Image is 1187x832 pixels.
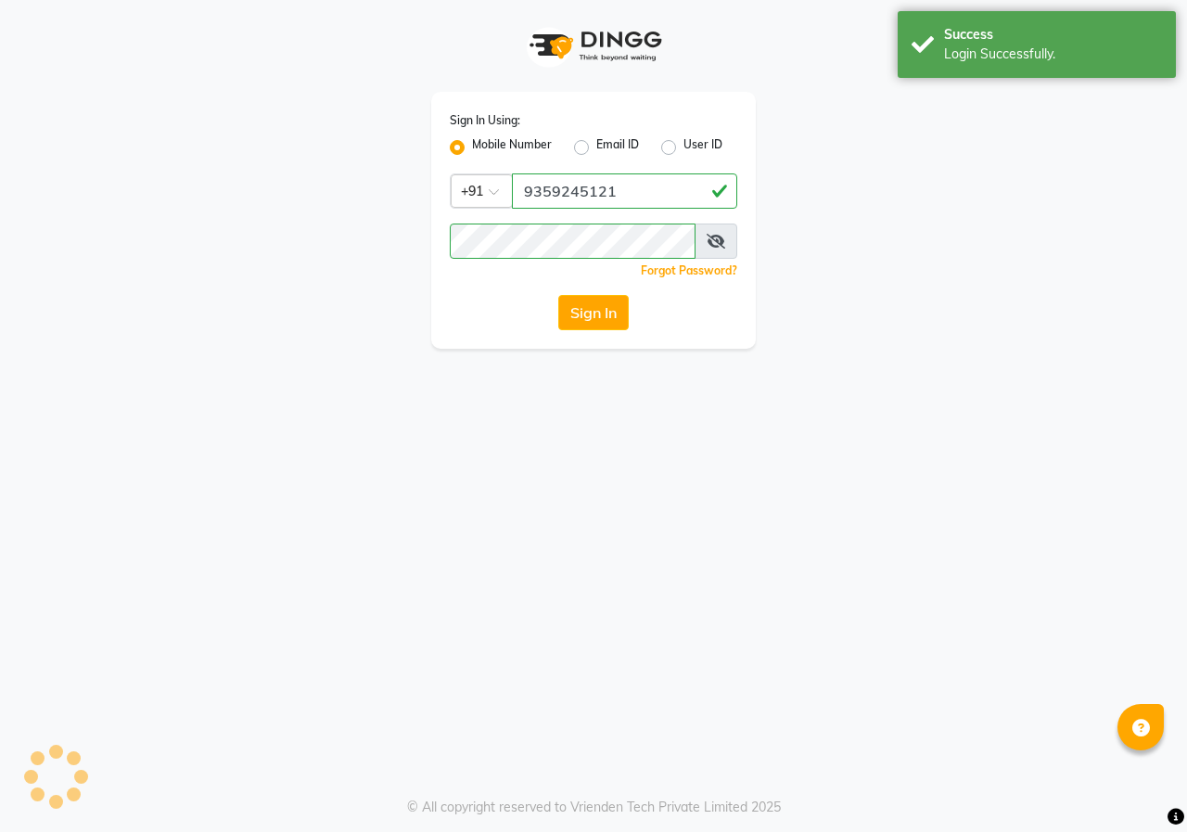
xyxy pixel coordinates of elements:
[944,25,1162,45] div: Success
[450,224,696,259] input: Username
[450,112,520,129] label: Sign In Using:
[944,45,1162,64] div: Login Successfully.
[472,136,552,159] label: Mobile Number
[641,263,737,277] a: Forgot Password?
[519,19,668,73] img: logo1.svg
[683,136,722,159] label: User ID
[512,173,737,209] input: Username
[1109,758,1168,813] iframe: chat widget
[596,136,639,159] label: Email ID
[558,295,629,330] button: Sign In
